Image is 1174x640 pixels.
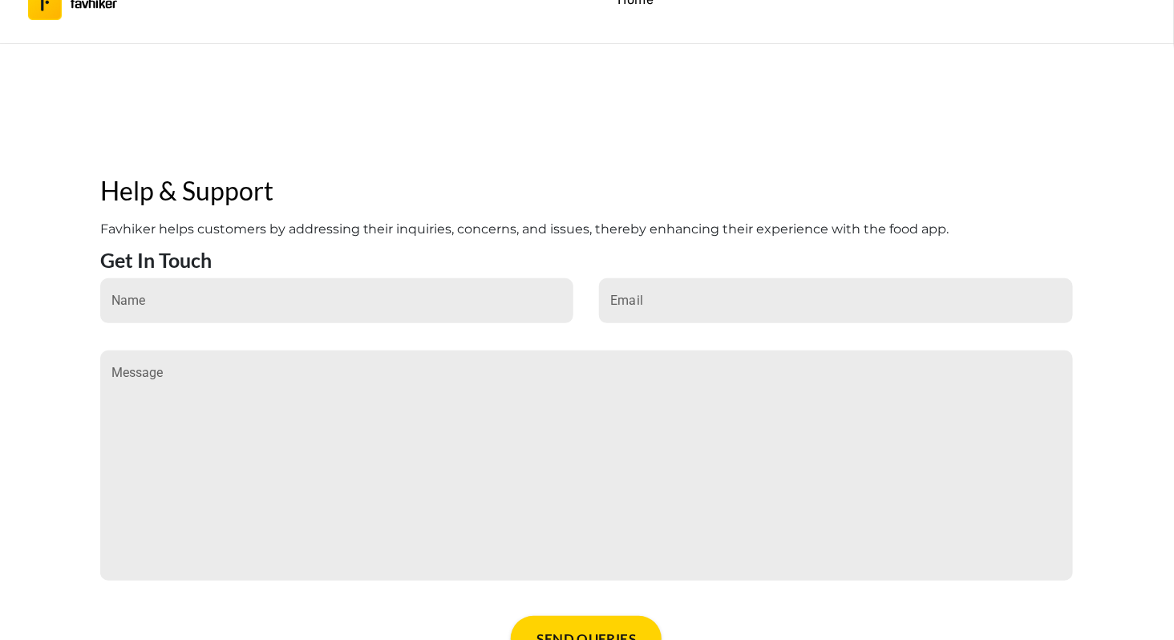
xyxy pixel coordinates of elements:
h2: Favhiker helps customers by addressing their inquiries, concerns, and issues, thereby enhancing t... [100,217,1074,241]
h3: Get In Touch [100,248,212,272]
h1: Help & Support [100,170,1074,211]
